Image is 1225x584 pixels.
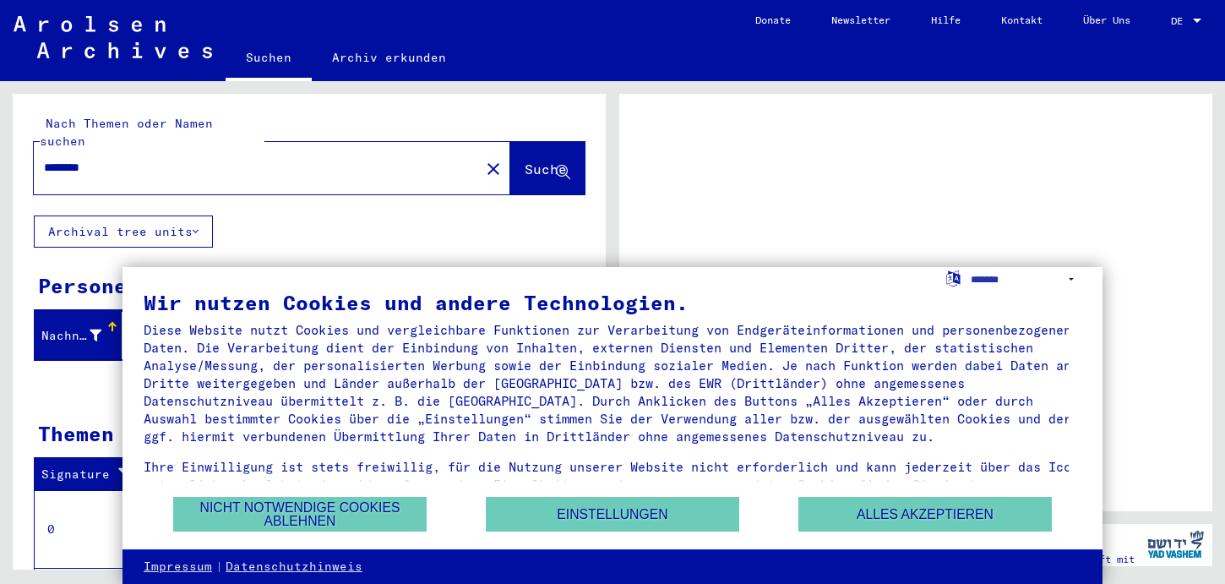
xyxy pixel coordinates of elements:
[173,497,427,532] button: Nicht notwendige Cookies ablehnen
[38,418,114,449] div: Themen
[226,559,362,576] a: Datenschutzhinweis
[41,322,122,349] div: Nachname
[144,559,212,576] a: Impressum
[226,37,312,81] a: Suchen
[486,497,739,532] button: Einstellungen
[41,327,101,345] div: Nachname
[144,321,1081,445] div: Diese Website nutzt Cookies und vergleichbare Funktionen zur Verarbeitung von Endgeräteinformatio...
[1144,523,1207,565] img: yv_logo.png
[945,270,962,286] label: Sprache auswählen
[41,466,138,483] div: Signature
[41,461,155,488] div: Signature
[40,116,213,149] mat-label: Nach Themen oder Namen suchen
[14,16,212,58] img: Arolsen_neg.svg
[798,497,1052,532] button: Alles akzeptieren
[525,161,567,177] span: Suche
[476,151,510,185] button: Clear
[35,312,122,359] mat-header-cell: Nachname
[35,490,151,568] td: 0
[483,159,504,179] mat-icon: close
[144,458,1081,511] div: Ihre Einwilligung ist stets freiwillig, für die Nutzung unserer Website nicht erforderlich und ka...
[1171,15,1190,27] span: DE
[312,37,466,78] a: Archiv erkunden
[38,270,139,301] div: Personen
[510,142,585,194] button: Suche
[144,292,1081,313] div: Wir nutzen Cookies und andere Technologien.
[971,267,1081,292] select: Sprache auswählen
[34,216,213,248] button: Archival tree units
